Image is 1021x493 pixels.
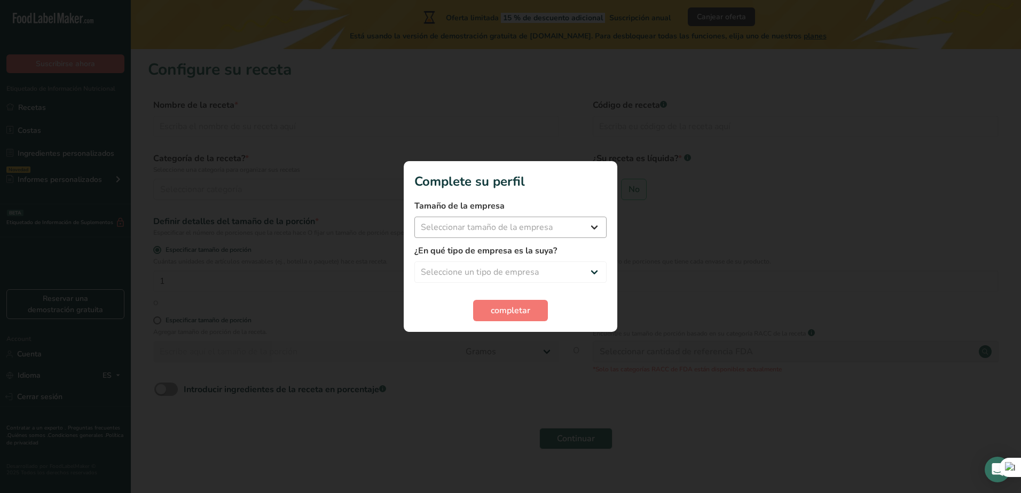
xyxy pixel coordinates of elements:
div: Open Intercom Messenger [985,457,1010,482]
label: ¿En qué tipo de empresa es la suya? [414,244,607,257]
span: completar [491,304,530,317]
label: Tamaño de la empresa [414,200,607,212]
button: completar [473,300,548,321]
h1: Complete su perfil [414,172,607,191]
